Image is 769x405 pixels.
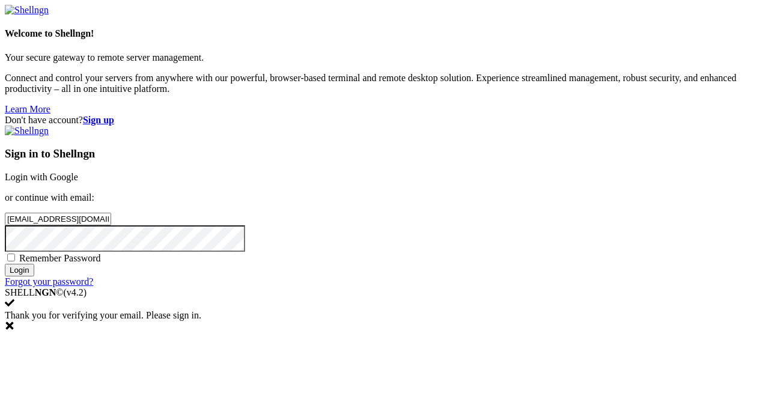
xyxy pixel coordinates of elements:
[5,104,50,114] a: Learn More
[5,126,49,136] img: Shellngn
[5,28,764,39] h4: Welcome to Shellngn!
[64,287,87,297] span: 4.2.0
[5,5,49,16] img: Shellngn
[5,287,87,297] span: SHELL ©
[5,192,764,203] p: or continue with email:
[19,253,101,263] span: Remember Password
[35,287,56,297] b: NGN
[83,115,114,125] a: Sign up
[5,115,764,126] div: Don't have account?
[5,147,764,160] h3: Sign in to Shellngn
[5,213,111,225] input: Email address
[5,172,78,182] a: Login with Google
[5,276,93,287] a: Forgot your password?
[7,254,15,261] input: Remember Password
[5,321,764,333] div: Dismiss this notification
[5,310,764,333] div: Thank you for verifying your email. Please sign in.
[5,73,764,94] p: Connect and control your servers from anywhere with our powerful, browser-based terminal and remo...
[5,264,34,276] input: Login
[5,52,764,63] p: Your secure gateway to remote server management.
